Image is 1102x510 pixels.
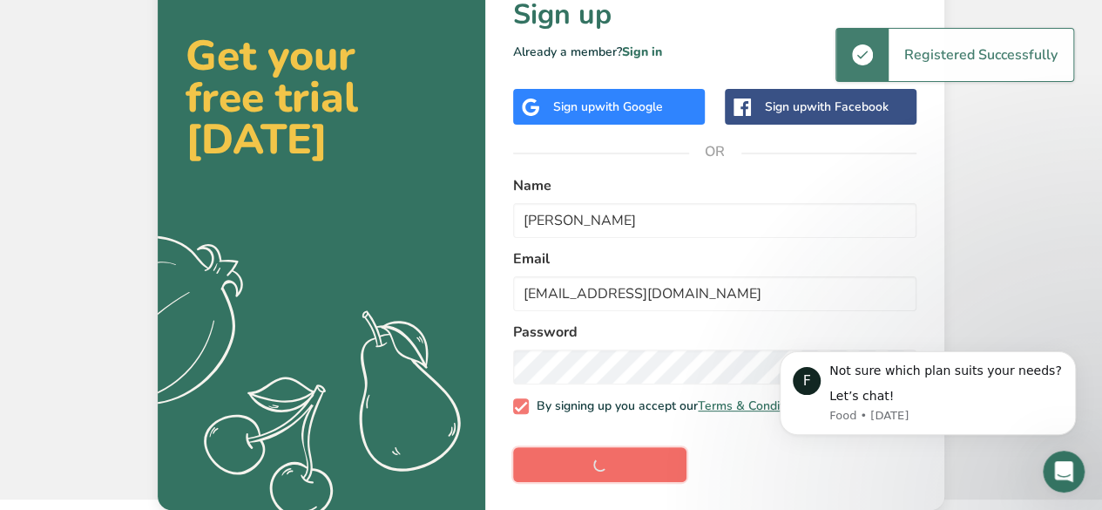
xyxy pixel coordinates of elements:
div: Registered Successfully [889,29,1073,81]
label: Name [513,175,916,196]
p: Already a member? [513,43,916,61]
input: email@example.com [513,276,916,311]
span: By signing up you accept our and [529,398,905,414]
iframe: Intercom notifications message [754,325,1102,463]
a: Terms & Conditions [698,398,807,414]
iframe: Intercom live chat [1043,451,1085,493]
span: with Facebook [807,99,889,115]
label: Email [513,248,916,269]
span: OR [689,126,741,178]
span: with Google [595,99,663,115]
div: Sign up [765,98,889,116]
a: Sign in [622,44,662,60]
input: John Doe [513,203,916,238]
div: Sign up [553,98,663,116]
label: Password [513,322,916,343]
h2: Get your free trial [DATE] [186,35,457,160]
